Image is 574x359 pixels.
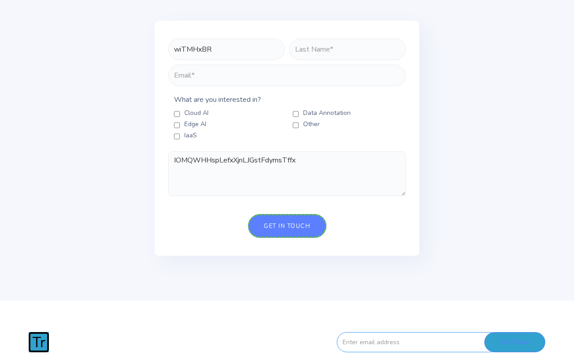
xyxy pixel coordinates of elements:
input: Cloud AI [174,110,180,118]
input: First Name* [168,39,285,60]
span: Other [303,120,320,129]
input: Get News [484,332,545,352]
input: Last Name* [289,39,406,60]
input: Data Annotation [293,110,299,118]
span: Edge AI [184,120,206,129]
input: Email* [168,65,406,86]
input: IaaS [174,133,180,140]
span: Data Annotation [303,109,351,118]
label: What are you interested in? [168,95,406,104]
input: Enter email address [337,332,500,352]
form: FORM-EMAIL-FOOTER [321,332,545,352]
input: Get in touch [248,214,326,238]
span: IaaS [184,131,197,140]
input: Edge AI [174,122,180,129]
img: Traces Logo [29,332,49,352]
span: Cloud AI [184,109,209,118]
input: Other [293,122,299,129]
form: FORM-CUSTOM-ORDER [168,39,406,238]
